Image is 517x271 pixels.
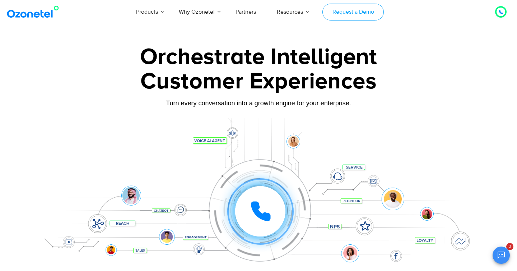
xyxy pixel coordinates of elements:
[34,99,483,107] div: Turn every conversation into a growth engine for your enterprise.
[493,247,510,264] button: Open chat
[34,64,483,99] div: Customer Experiences
[506,243,513,250] span: 3
[34,46,483,69] div: Orchestrate Intelligent
[322,4,384,20] a: Request a Demo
